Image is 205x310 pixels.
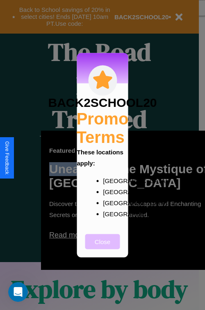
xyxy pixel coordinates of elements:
b: These locations apply: [77,148,123,166]
h2: Promo Terms [77,109,129,146]
h3: BACK2SCHOOL20 [48,95,157,109]
button: Close [85,234,120,249]
p: [GEOGRAPHIC_DATA] [103,186,118,197]
p: [GEOGRAPHIC_DATA] [103,197,118,208]
iframe: Intercom live chat [8,282,28,302]
p: [GEOGRAPHIC_DATA] [103,175,118,186]
p: [GEOGRAPHIC_DATA] [103,208,118,219]
div: Give Feedback [4,141,10,174]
